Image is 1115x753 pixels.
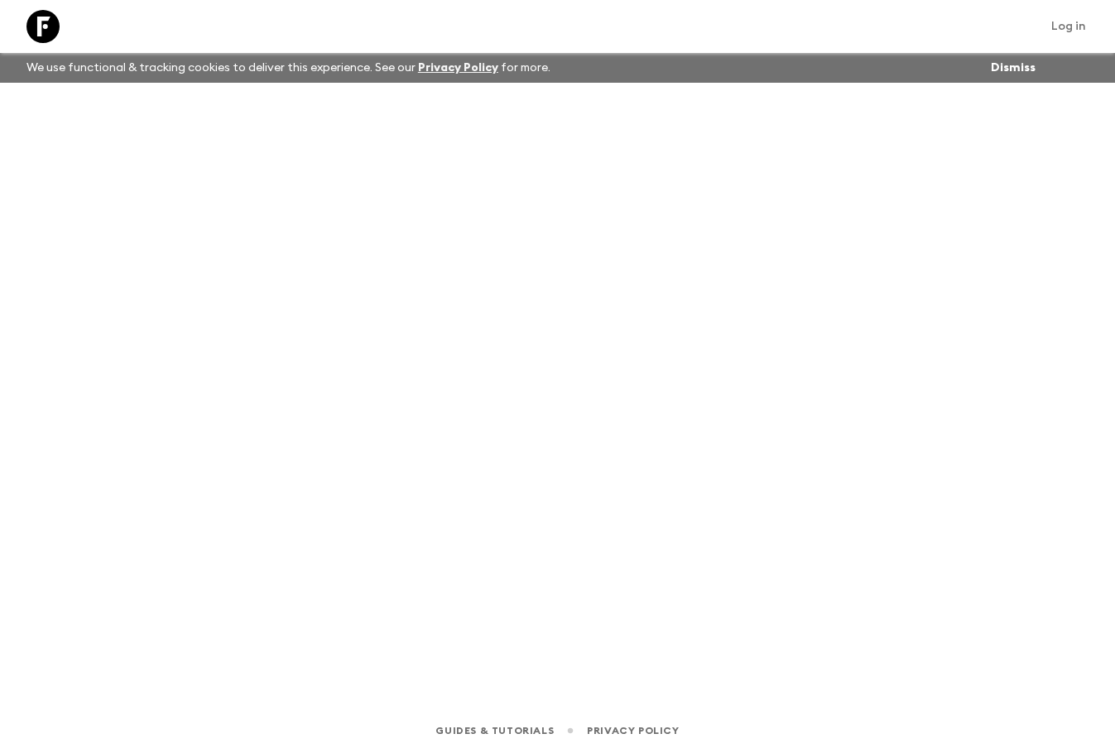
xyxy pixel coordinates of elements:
a: Log in [1042,15,1095,38]
p: We use functional & tracking cookies to deliver this experience. See our for more. [20,53,557,83]
a: Privacy Policy [587,722,679,740]
a: Privacy Policy [418,62,498,74]
a: Guides & Tutorials [435,722,554,740]
button: Dismiss [987,56,1040,79]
